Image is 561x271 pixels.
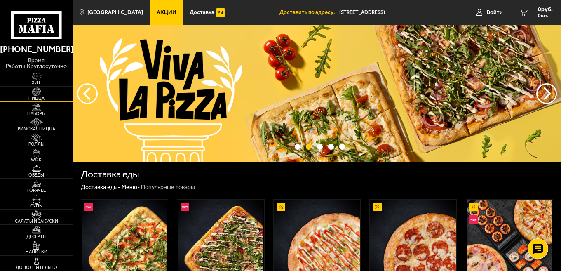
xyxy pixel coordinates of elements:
span: Доставить по адресу: [279,9,339,15]
img: Акционный [373,203,381,211]
a: Доставка еды- [81,184,120,191]
h1: Доставка еды [81,170,139,179]
img: Новинка [84,203,93,211]
button: точки переключения [328,144,334,150]
span: Войти [487,9,503,15]
button: точки переключения [295,144,300,150]
button: точки переключения [317,144,323,150]
div: Популярные товары [141,184,195,191]
button: точки переключения [306,144,312,150]
span: Доставка [190,9,214,15]
span: 0 руб. [538,7,553,12]
img: Акционный [469,203,478,211]
button: точки переключения [339,144,345,150]
img: Новинка [469,215,478,224]
span: [GEOGRAPHIC_DATA] [87,9,143,15]
button: следующий [77,83,98,104]
img: Акционный [277,203,285,211]
button: предыдущий [536,83,557,104]
input: Ваш адрес доставки [339,5,451,20]
img: 15daf4d41897b9f0e9f617042186c801.svg [216,8,225,17]
span: 0 шт. [538,13,553,18]
a: Меню- [122,184,140,191]
img: Новинка [181,203,189,211]
span: Акции [157,9,176,15]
